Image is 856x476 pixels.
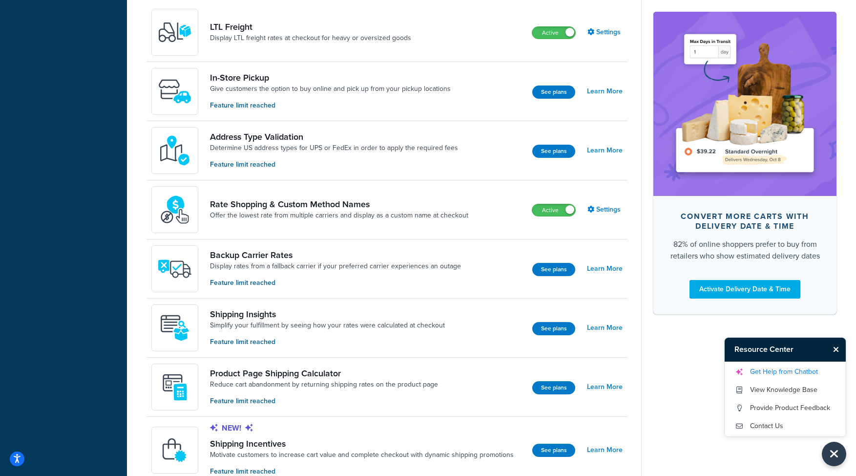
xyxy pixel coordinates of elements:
[725,338,829,361] h3: Resource Center
[158,15,192,49] img: y79ZsPf0fXUFUhFXDzUgf+ktZg5F2+ohG75+v3d2s1D9TjoU8PiyCIluIjV41seZevKCRuEjTPPOKHJsQcmKCXGdfprl3L4q7...
[587,203,623,216] a: Settings
[532,381,575,394] button: See plans
[210,337,445,347] p: Feature limit reached
[210,450,514,460] a: Motivate customers to increase cart value and complete checkout with dynamic shipping promotions
[734,418,836,434] a: Contact Us
[210,423,514,449] a: New!Shipping Incentives
[587,85,623,98] a: Learn More
[532,322,575,335] button: See plans
[587,144,623,157] a: Learn More
[734,400,836,416] a: Provide Product Feedback
[158,133,192,168] img: kIG8fy0lQAAAABJRU5ErkJggg==
[210,211,468,220] a: Offer the lowest rate from multiple carriers and display as a custom name at checkout
[158,193,192,227] img: icon-duo-feat-rate-shopping-ecdd8bed.png
[210,143,458,153] a: Determine US address types for UPS or FedEx in order to apply the required fees
[532,145,575,158] button: See plans
[210,250,461,260] a: Backup Carrier Rates
[669,238,821,261] div: 82% of online shoppers prefer to buy from retailers who show estimated delivery dates
[210,261,461,271] a: Display rates from a fallback carrier if your preferred carrier experiences an outage
[158,370,192,404] img: +D8d0cXZM7VpdAAAAAElFTkSuQmCC
[532,27,575,39] label: Active
[587,262,623,276] a: Learn More
[822,442,846,466] button: Close Resource Center
[158,252,192,286] img: icon-duo-feat-backup-carrier-4420b188.png
[210,380,438,389] a: Reduce cart abandonment by returning shipping rates on the product page
[532,263,575,276] button: See plans
[210,100,451,111] p: Feature limit reached
[158,311,192,345] img: Acw9rhKYsOEjAAAAAElFTkSuQmCC
[210,33,411,43] a: Display LTL freight rates at checkout for heavy or oversized goods
[587,25,623,39] a: Settings
[668,26,822,181] img: feature-image-ddt-36eae7f7280da8017bfb280eaccd9c446f90b1fe08728e4019434db127062ab4.png
[158,74,192,108] img: wfgcfpwTIucLEAAAAASUVORK5CYII=
[669,211,821,231] div: Convert more carts with delivery date & time
[587,443,623,457] a: Learn More
[210,22,411,32] a: LTL Freight
[532,86,575,99] button: See plans
[210,199,468,210] a: Rate Shopping & Custom Method Names
[689,280,800,298] a: Activate Delivery Date & Time
[587,380,623,394] a: Learn More
[532,204,575,216] label: Active
[210,84,451,94] a: Give customers the option to buy online and pick up from your pickup locations
[210,396,438,407] p: Feature limit reached
[587,321,623,335] a: Learn More
[210,321,445,330] a: Simplify your fulfillment by seeing how your rates were calculated at checkout
[210,278,461,288] p: Feature limit reached
[210,423,514,433] p: New!
[210,368,438,379] a: Product Page Shipping Calculator
[734,364,836,380] a: Get Help from Chatbot
[532,444,575,457] button: See plans
[158,433,191,467] img: icon-shipping-incentives-64efee88.svg
[210,72,451,83] a: In-Store Pickup
[734,382,836,398] a: View Knowledge Base
[829,344,846,355] button: Close Resource Center
[210,131,458,142] a: Address Type Validation
[210,159,458,170] p: Feature limit reached
[210,309,445,320] a: Shipping Insights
